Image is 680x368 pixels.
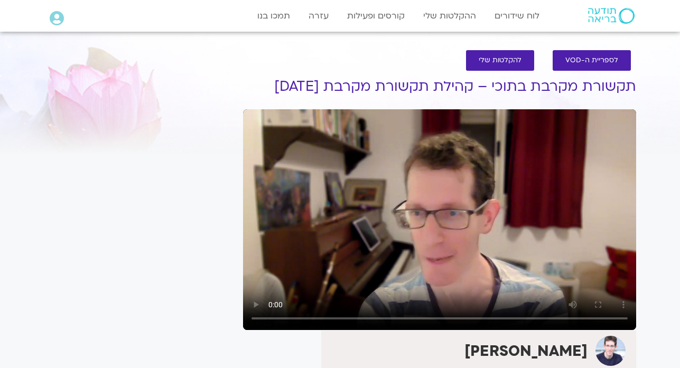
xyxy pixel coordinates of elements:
a: לספריית ה-VOD [553,50,631,71]
a: לוח שידורים [489,6,545,26]
strong: [PERSON_NAME] [464,341,588,361]
span: לספריית ה-VOD [565,56,618,64]
a: עזרה [303,6,334,26]
img: תודעה בריאה [588,8,635,24]
a: להקלטות שלי [466,50,534,71]
span: להקלטות שלי [479,56,521,64]
h1: תקשורת מקרבת בתוכי – קהילת תקשורת מקרבת [DATE] [243,79,636,95]
a: קורסים ופעילות [342,6,410,26]
a: ההקלטות שלי [418,6,481,26]
img: ערן טייכר [595,336,626,366]
a: תמכו בנו [252,6,295,26]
